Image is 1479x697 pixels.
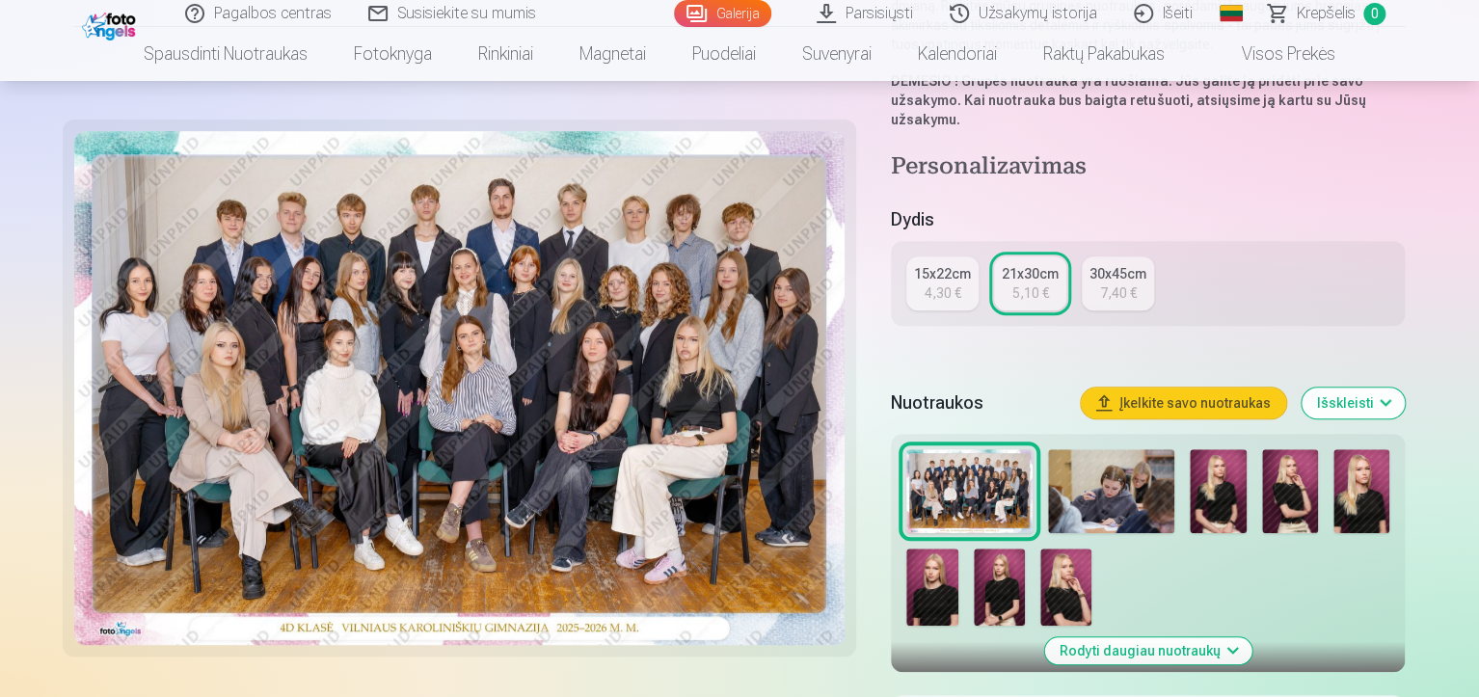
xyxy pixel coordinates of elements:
div: 4,30 € [925,283,961,303]
button: Išskleisti [1302,388,1405,418]
button: Įkelkite savo nuotraukas [1081,388,1286,418]
div: 15x22cm [914,264,971,283]
span: Krepšelis [1297,2,1356,25]
h5: Nuotraukos [891,389,1065,416]
div: 7,40 € [1100,283,1137,303]
div: 21x30cm [1002,264,1059,283]
button: Rodyti daugiau nuotraukų [1044,637,1251,664]
a: Suvenyrai [779,27,895,81]
a: 21x30cm5,10 € [994,256,1066,310]
a: Puodeliai [669,27,779,81]
div: 30x45cm [1089,264,1146,283]
a: Kalendoriai [895,27,1020,81]
a: Fotoknyga [331,27,455,81]
a: Magnetai [556,27,669,81]
h4: Personalizavimas [891,152,1405,183]
a: Rinkiniai [455,27,556,81]
div: 5,10 € [1012,283,1049,303]
img: /fa2 [82,8,141,40]
strong: DĖMESIO ! [891,73,958,89]
a: 15x22cm4,30 € [906,256,979,310]
a: Visos prekės [1188,27,1358,81]
span: 0 [1363,3,1385,25]
a: Spausdinti nuotraukas [121,27,331,81]
a: 30x45cm7,40 € [1082,256,1154,310]
h5: Dydis [891,206,1405,233]
strong: Grupės nuotrauka yra ruošiama. Jūs galite ją pridėti prie savo užsakymo. Kai nuotrauka bus baigta... [891,73,1365,127]
a: Raktų pakabukas [1020,27,1188,81]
